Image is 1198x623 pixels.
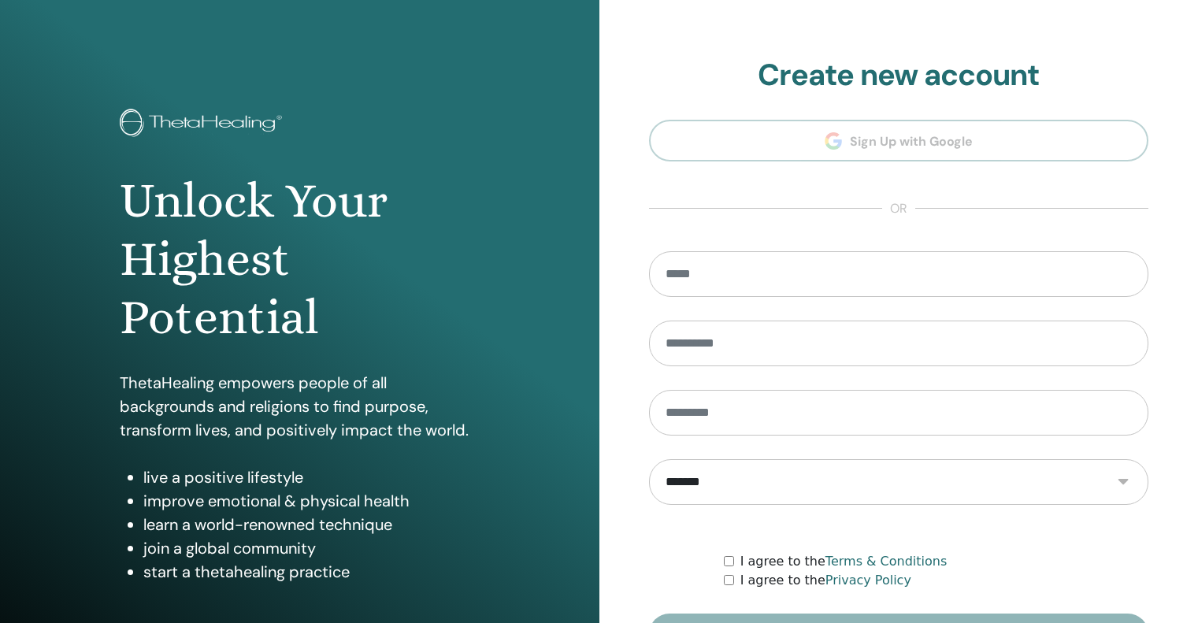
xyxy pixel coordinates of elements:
[143,489,480,513] li: improve emotional & physical health
[143,513,480,536] li: learn a world-renowned technique
[825,554,947,569] a: Terms & Conditions
[143,536,480,560] li: join a global community
[882,199,915,218] span: or
[143,465,480,489] li: live a positive lifestyle
[649,57,1149,94] h2: Create new account
[740,571,911,590] label: I agree to the
[143,560,480,584] li: start a thetahealing practice
[120,371,480,442] p: ThetaHealing empowers people of all backgrounds and religions to find purpose, transform lives, a...
[120,172,480,347] h1: Unlock Your Highest Potential
[825,573,911,588] a: Privacy Policy
[740,552,948,571] label: I agree to the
